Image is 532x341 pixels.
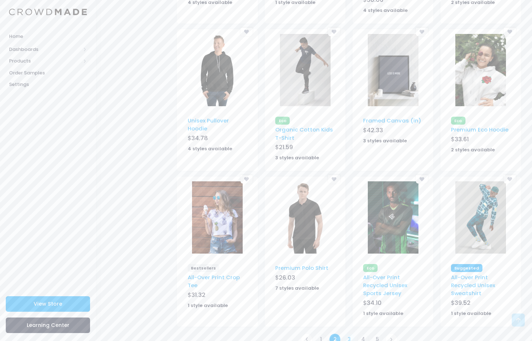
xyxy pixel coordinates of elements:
[27,321,69,329] span: Learning Center
[188,273,240,289] a: All-Over Print Crop Tee
[363,264,378,272] span: Eco
[188,264,220,272] span: Bestsellers
[34,300,62,307] span: View Store
[451,264,482,272] span: Suggested
[275,273,335,284] div: $
[275,126,333,141] a: Organic Cotton Kids T-Shirt
[275,154,319,161] strong: 3 styles available
[191,134,208,142] span: 34.78
[451,310,491,317] strong: 1 style available
[451,273,495,297] a: All-Over Print Recycled Unisex Sweatshirt
[188,134,247,144] div: $
[455,299,471,307] span: 39.52
[275,117,290,125] span: Eco
[6,318,90,333] a: Learning Center
[363,310,403,317] strong: 1 style available
[9,69,87,77] span: Order Samples
[9,33,87,40] span: Home
[363,126,423,136] div: $
[363,7,408,14] strong: 4 styles available
[191,291,205,299] span: 31.32
[279,143,293,151] span: 21.59
[275,285,319,292] strong: 7 styles available
[188,145,232,152] strong: 4 styles available
[451,135,511,145] div: $
[9,46,81,53] span: Dashboards
[9,9,87,16] img: Logo
[279,273,295,282] span: 26.03
[188,291,247,301] div: $
[363,117,421,124] a: Framed Canvas (in)
[9,57,81,65] span: Products
[455,135,469,143] span: 33.61
[275,143,335,153] div: $
[363,273,407,297] a: All-Over Print Recycled Unisex Sports Jersey
[363,137,407,144] strong: 3 styles available
[451,126,508,133] a: Premium Eco Hoodie
[451,146,495,153] strong: 2 styles available
[9,81,87,88] span: Settings
[188,302,228,309] strong: 1 style available
[188,117,229,132] a: Unisex Pullover Hoodie
[275,264,328,272] a: Premium Polo Shirt
[451,117,465,125] span: Eco
[6,296,90,312] a: View Store
[451,299,511,309] div: $
[363,299,423,309] div: $
[367,126,383,134] span: 42.33
[367,299,382,307] span: 34.10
